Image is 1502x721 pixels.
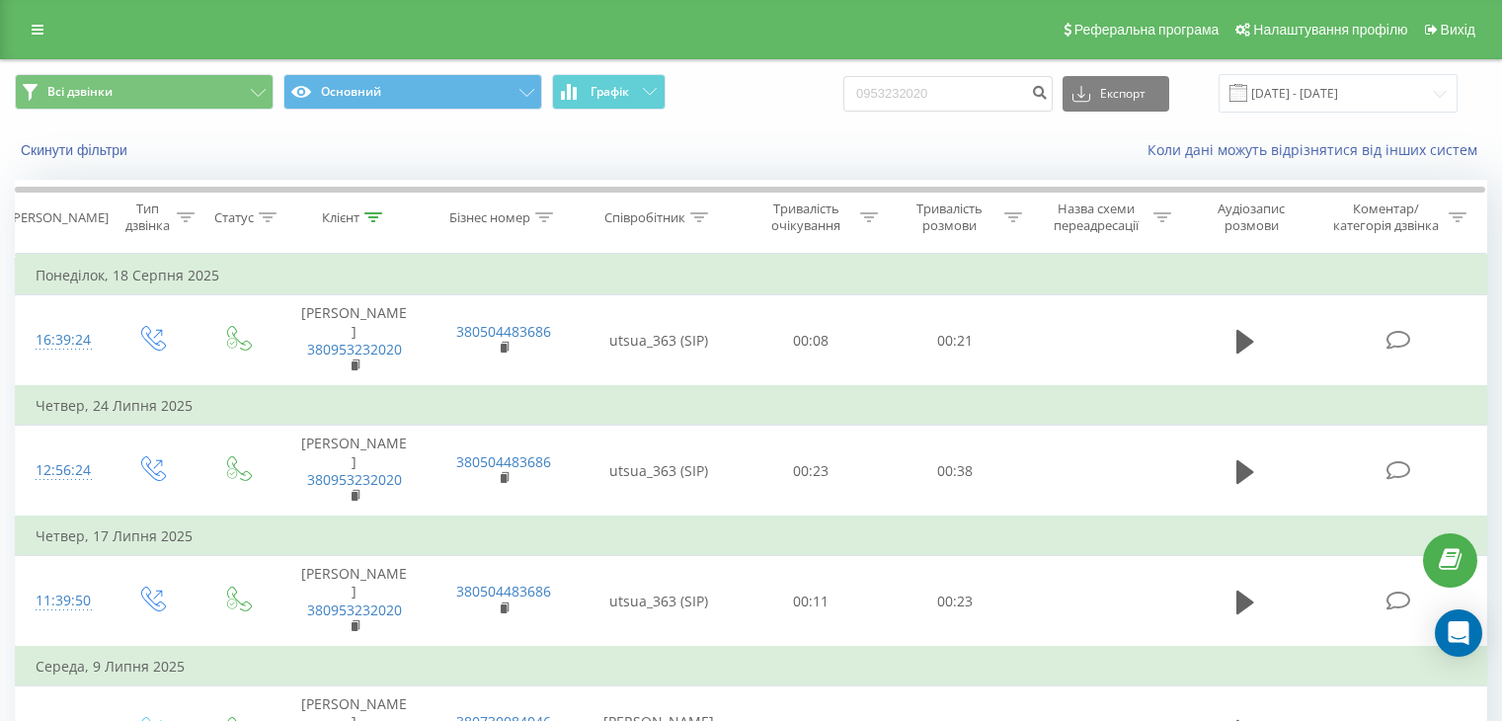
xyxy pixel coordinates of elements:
[883,556,1026,647] td: 00:23
[883,295,1026,386] td: 00:21
[456,322,551,341] a: 380504483686
[15,141,137,159] button: Скинути фільтри
[307,601,402,619] a: 380953232020
[307,340,402,359] a: 380953232020
[279,295,429,386] td: [PERSON_NAME]
[279,426,429,517] td: [PERSON_NAME]
[1074,22,1220,38] span: Реферальна програма
[843,76,1053,112] input: Пошук за номером
[36,582,88,620] div: 11:39:50
[579,295,740,386] td: utsua_363 (SIP)
[604,209,685,226] div: Співробітник
[16,517,1487,556] td: Четвер, 17 Липня 2025
[579,556,740,647] td: utsua_363 (SIP)
[579,426,740,517] td: utsua_363 (SIP)
[15,74,274,110] button: Всі дзвінки
[552,74,666,110] button: Графік
[449,209,530,226] div: Бізнес номер
[16,386,1487,426] td: Четвер, 24 Липня 2025
[47,84,113,100] span: Всі дзвінки
[740,295,883,386] td: 00:08
[1147,140,1487,159] a: Коли дані можуть відрізнятися вiд інших систем
[124,200,171,234] div: Тип дзвінка
[883,426,1026,517] td: 00:38
[279,556,429,647] td: [PERSON_NAME]
[16,256,1487,295] td: Понеділок, 18 Серпня 2025
[1328,200,1444,234] div: Коментар/категорія дзвінка
[16,647,1487,686] td: Середа, 9 Липня 2025
[1435,609,1482,657] div: Open Intercom Messenger
[36,321,88,360] div: 16:39:24
[901,200,999,234] div: Тривалість розмови
[456,582,551,601] a: 380504483686
[1253,22,1407,38] span: Налаштування профілю
[740,426,883,517] td: 00:23
[1441,22,1475,38] span: Вихід
[456,452,551,471] a: 380504483686
[214,209,254,226] div: Статус
[322,209,359,226] div: Клієнт
[307,470,402,489] a: 380953232020
[740,556,883,647] td: 00:11
[1063,76,1169,112] button: Експорт
[591,85,629,99] span: Графік
[283,74,542,110] button: Основний
[36,451,88,490] div: 12:56:24
[757,200,856,234] div: Тривалість очікування
[1194,200,1309,234] div: Аудіозапис розмови
[9,209,109,226] div: [PERSON_NAME]
[1045,200,1148,234] div: Назва схеми переадресації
